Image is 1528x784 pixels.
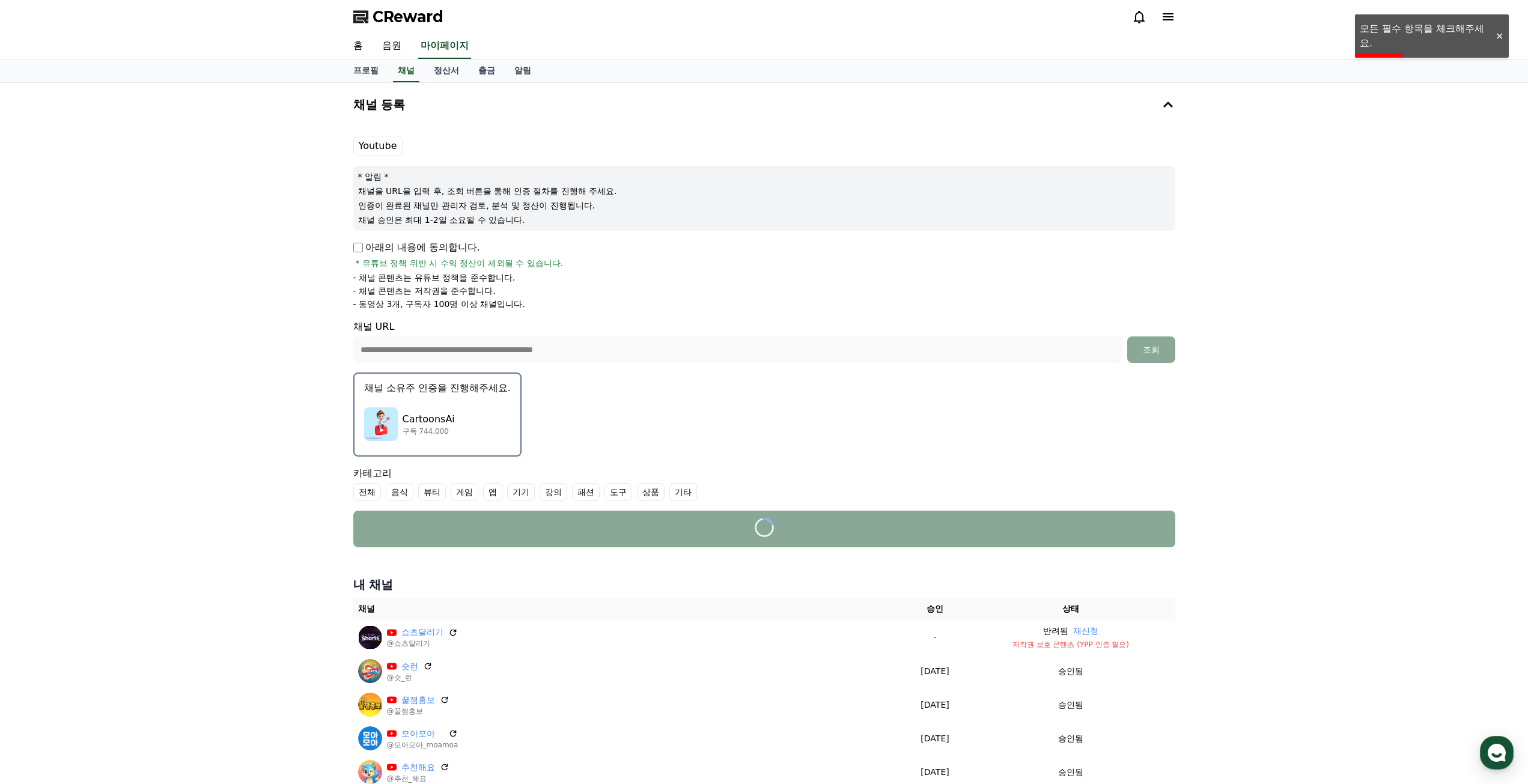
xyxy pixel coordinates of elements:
label: 기기 [507,483,535,501]
p: - 채널 콘텐츠는 저작권을 준수합니다. [353,285,496,297]
h4: 채널 등록 [353,98,406,111]
a: 홈 [4,381,79,411]
a: 대화 [79,381,155,411]
label: 앱 [483,483,502,501]
label: 기타 [669,483,697,501]
button: 채널 등록 [349,88,1180,121]
img: 쇼츠달리기 [358,625,382,649]
label: 전체 [353,483,381,501]
a: 음원 [373,34,411,59]
th: 승인 [904,598,967,620]
button: 재신청 [1073,625,1098,637]
p: @쇼츠달리기 [387,639,458,648]
p: @추천_해요 [387,774,449,783]
p: [DATE] [909,665,962,678]
p: [DATE] [909,732,962,745]
p: 승인됨 [1058,732,1083,745]
label: 패션 [572,483,600,501]
p: 승인됨 [1058,699,1083,711]
th: 채널 [353,598,904,620]
a: 정산서 [424,59,469,82]
button: 채널 소유주 인증을 진행해주세요. CartoonsAi CartoonsAi 구독 744,000 [353,372,522,457]
label: Youtube [353,136,403,156]
img: 추천해요 [358,760,382,784]
p: 아래의 내용에 동의합니다. [353,240,480,255]
a: 홈 [344,34,373,59]
label: 강의 [540,483,567,501]
p: 승인됨 [1058,665,1083,678]
label: 음식 [386,483,413,501]
a: CReward [353,7,443,26]
div: 조회 [1132,344,1170,356]
a: 출금 [469,59,505,82]
div: 카테고리 [353,466,1175,501]
img: CartoonsAi [364,407,398,441]
a: 추천해요 [401,761,435,774]
img: 숏런 [358,659,382,683]
p: [DATE] [909,699,962,711]
a: 마이페이지 [418,34,471,59]
p: 승인됨 [1058,766,1083,779]
div: 채널 URL [353,320,1175,363]
a: 꿀잼홍보 [401,694,435,707]
a: 설정 [155,381,231,411]
p: @모아모아_moamoa [387,740,458,750]
img: 모아모아 [358,726,382,750]
p: 채널 승인은 최대 1-2일 소요될 수 있습니다. [358,214,1170,226]
span: CReward [373,7,443,26]
a: 알림 [505,59,541,82]
p: 반려됨 [1043,625,1068,637]
p: [DATE] [909,766,962,779]
th: 상태 [966,598,1175,620]
span: 설정 [186,399,200,409]
label: 뷰티 [418,483,446,501]
label: 상품 [637,483,665,501]
p: @꿀잼홍보 [387,707,449,716]
p: 저작권 보호 콘텐츠 (YPP 인증 필요) [971,640,1170,649]
span: 대화 [110,400,124,409]
span: 홈 [38,399,45,409]
p: 구독 744,000 [403,427,455,436]
h4: 내 채널 [353,576,1175,593]
button: 조회 [1127,336,1175,363]
p: CartoonsAi [403,412,455,427]
label: 도구 [604,483,632,501]
p: - 채널 콘텐츠는 유튜브 정책을 준수합니다. [353,272,516,284]
p: 채널 소유주 인증을 진행해주세요. [364,381,511,395]
p: - [909,631,962,643]
a: 채널 [393,59,419,82]
a: 모아모아 [401,728,444,740]
a: 숏런 [401,660,418,673]
p: @숏_런 [387,673,433,682]
a: 쇼츠달리기 [401,626,443,639]
p: - 동영상 3개, 구독자 100명 이상 채널입니다. [353,298,525,310]
p: 인증이 완료된 채널만 관리자 검토, 분석 및 정산이 진행됩니다. [358,199,1170,211]
a: 프로필 [344,59,388,82]
p: 채널을 URL을 입력 후, 조회 버튼을 통해 인증 절차를 진행해 주세요. [358,185,1170,197]
span: * 유튜브 정책 위반 시 수익 정산이 제외될 수 있습니다. [356,257,564,269]
img: 꿀잼홍보 [358,693,382,717]
label: 게임 [451,483,478,501]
